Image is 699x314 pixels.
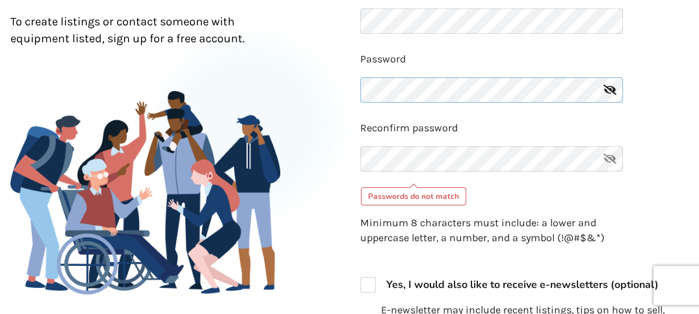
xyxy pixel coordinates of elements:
p: Reconfirm password [360,121,689,136]
strong: Yes, I would also like to receive e-newsletters (optional) [386,278,659,292]
p: Minimum 8 characters must include: a lower and uppercase letter, a number, and a symbol (!@#$&*) [360,216,623,246]
div: Passwords do not match [361,187,466,205]
p: Password [360,52,689,67]
p: To create listings or contact someone with equipment listed, sign up for a free account. [10,14,280,47]
img: Family Gathering [10,91,280,294]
